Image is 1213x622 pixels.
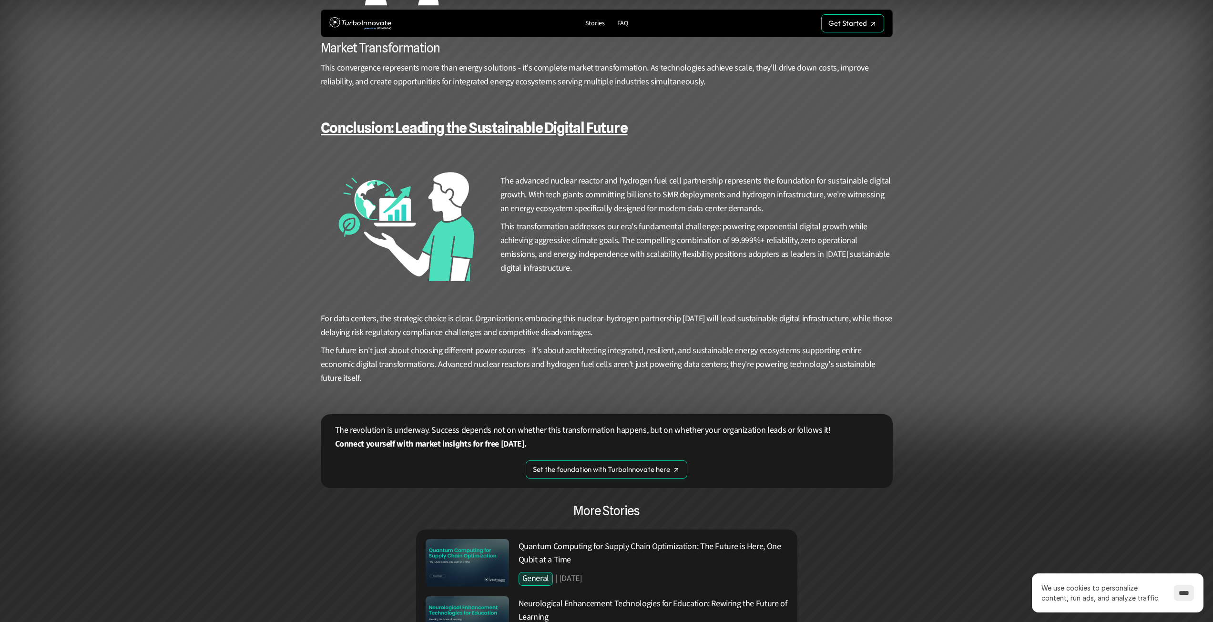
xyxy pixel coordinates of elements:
img: TurboInnovate Logo [329,15,391,32]
a: Stories [581,17,609,30]
p: We use cookies to personalize content, run ads, and analyze traffic. [1041,583,1164,603]
p: Get Started [828,19,867,28]
p: FAQ [617,20,628,28]
a: FAQ [613,17,632,30]
a: Get Started [821,14,884,32]
p: Stories [585,20,605,28]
